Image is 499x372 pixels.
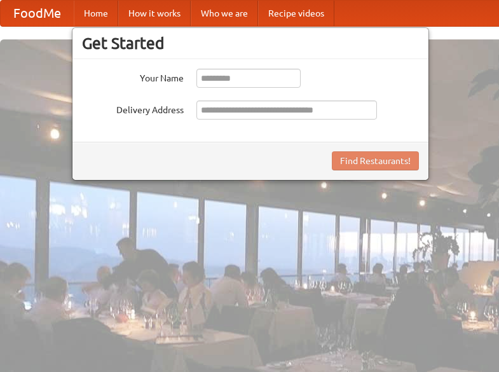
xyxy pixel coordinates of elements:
[1,1,74,26] a: FoodMe
[82,69,184,85] label: Your Name
[82,34,419,53] h3: Get Started
[82,100,184,116] label: Delivery Address
[258,1,334,26] a: Recipe videos
[74,1,118,26] a: Home
[118,1,191,26] a: How it works
[332,151,419,170] button: Find Restaurants!
[191,1,258,26] a: Who we are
